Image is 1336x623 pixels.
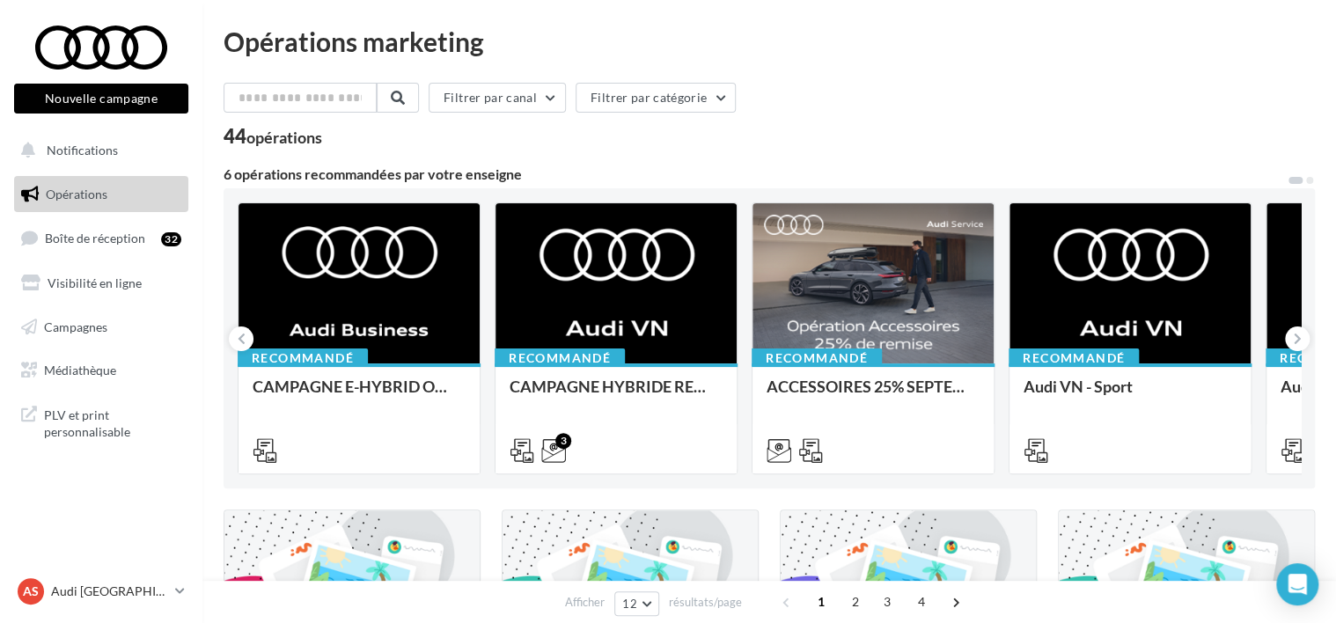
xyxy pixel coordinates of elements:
[14,84,188,114] button: Nouvelle campagne
[873,588,901,616] span: 3
[11,396,192,448] a: PLV et print personnalisable
[44,403,181,441] span: PLV et print personnalisable
[907,588,936,616] span: 4
[11,219,192,257] a: Boîte de réception32
[44,319,107,333] span: Campagnes
[11,176,192,213] a: Opérations
[752,348,882,368] div: Recommandé
[44,363,116,377] span: Médiathèque
[565,594,605,611] span: Afficher
[555,433,571,449] div: 3
[224,167,1287,181] div: 6 opérations recommandées par votre enseigne
[161,232,181,246] div: 32
[238,348,368,368] div: Recommandé
[48,275,142,290] span: Visibilité en ligne
[841,588,870,616] span: 2
[246,129,322,145] div: opérations
[11,265,192,302] a: Visibilité en ligne
[224,28,1315,55] div: Opérations marketing
[669,594,742,611] span: résultats/page
[11,132,185,169] button: Notifications
[45,231,145,246] span: Boîte de réception
[11,352,192,389] a: Médiathèque
[11,309,192,346] a: Campagnes
[429,83,566,113] button: Filtrer par canal
[14,575,188,608] a: AS Audi [GEOGRAPHIC_DATA]
[614,591,659,616] button: 12
[253,377,466,413] div: CAMPAGNE E-HYBRID OCTOBRE B2B
[1276,563,1318,605] div: Open Intercom Messenger
[224,127,322,146] div: 44
[576,83,736,113] button: Filtrer par catégorie
[1009,348,1139,368] div: Recommandé
[622,597,637,611] span: 12
[1024,377,1237,413] div: Audi VN - Sport
[47,143,118,158] span: Notifications
[767,377,980,413] div: ACCESSOIRES 25% SEPTEMBRE - AUDI SERVICE
[807,588,835,616] span: 1
[51,583,168,600] p: Audi [GEOGRAPHIC_DATA]
[510,377,723,413] div: CAMPAGNE HYBRIDE RECHARGEABLE
[46,187,107,202] span: Opérations
[495,348,625,368] div: Recommandé
[23,583,39,600] span: AS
